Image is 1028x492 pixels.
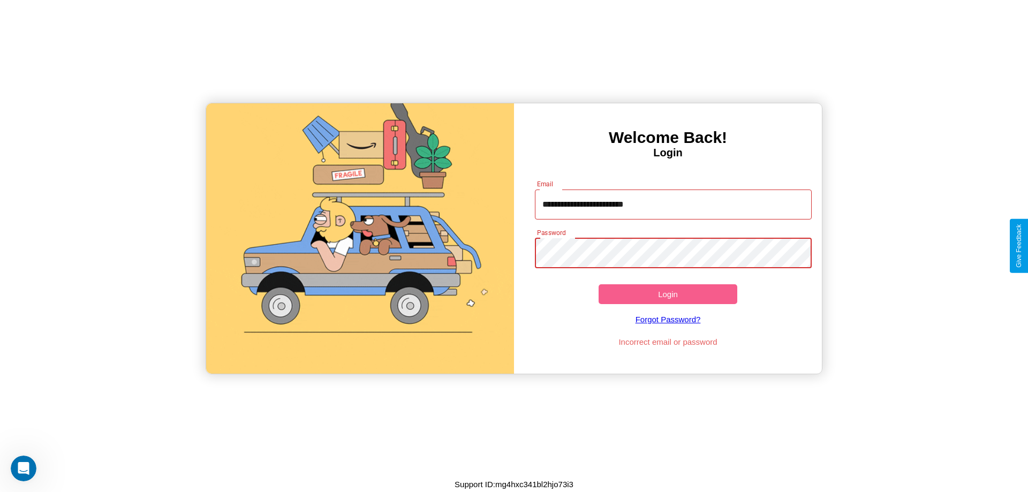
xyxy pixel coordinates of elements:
a: Forgot Password? [530,304,807,335]
label: Email [537,179,554,188]
button: Login [599,284,737,304]
img: gif [206,103,514,374]
label: Password [537,228,565,237]
div: Give Feedback [1015,224,1023,268]
p: Support ID: mg4hxc341bl2hjo73i3 [455,477,573,491]
h3: Welcome Back! [514,128,822,147]
h4: Login [514,147,822,159]
iframe: Intercom live chat [11,456,36,481]
p: Incorrect email or password [530,335,807,349]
